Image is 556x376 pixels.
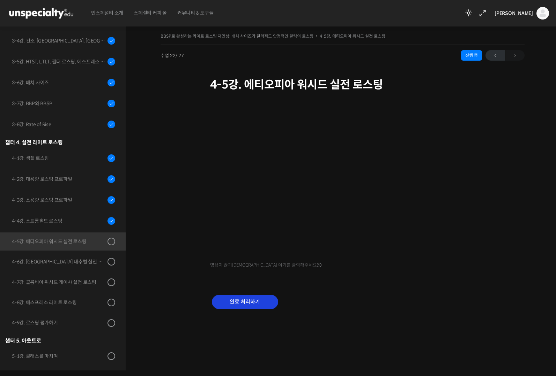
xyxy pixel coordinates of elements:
[210,78,475,91] h1: 4-5강. 에티오피아 워시드 실전 로스팅
[12,154,105,162] div: 4-1강. 샘플 로스팅
[212,295,278,309] input: 완료 처리하기
[2,221,46,238] a: 홈
[12,217,105,225] div: 4-4강. 스트롱홀드 로스팅
[12,352,105,360] div: 5-1강. 클래스를 마치며
[12,196,105,204] div: 4-3강. 소용량 로스팅 프로파일
[12,258,105,266] div: 4-6강. [GEOGRAPHIC_DATA] 내추럴 실전 로스팅
[461,50,482,61] div: 진행 중
[5,336,115,345] div: 챕터 5. 아웃트로
[12,278,105,286] div: 4-7강. 콜롬비아 워시드 게이샤 실전 로스팅
[12,319,105,327] div: 4-9강. 로스팅 평가하기
[176,53,184,59] span: / 27
[12,100,105,107] div: 3-7강. BBP와 BBSP
[12,121,105,128] div: 3-8강. Rate of Rise
[90,221,134,238] a: 설정
[12,238,105,245] div: 4-5강. 에티오피아 워시드 실전 로스팅
[485,51,505,60] span: ←
[108,231,116,237] span: 설정
[46,221,90,238] a: 대화
[495,10,533,16] span: [PERSON_NAME]
[12,37,105,45] div: 3-4강. 건조, [GEOGRAPHIC_DATA], [GEOGRAPHIC_DATA] 구간의 화력 분배
[12,175,105,183] div: 4-2강. 대용량 로스팅 프로파일
[22,231,26,237] span: 홈
[64,232,72,237] span: 대화
[12,299,105,306] div: 4-8강. 에스프레소 라이트 로스팅
[12,58,105,66] div: 3-5강. HTST, LTLT, 필터 로스팅, 에스프레소 로스팅
[12,79,105,86] div: 3-6강. 배치 사이즈
[320,33,385,39] a: 4-5강. 에티오피아 워시드 실전 로스팅
[210,262,321,268] span: 영상이 끊기[DEMOGRAPHIC_DATA] 여기를 클릭해주세요
[485,50,505,61] a: ←이전
[5,138,115,147] div: 챕터 4. 실전 라이트 로스팅
[161,33,313,39] a: BBSP로 완성하는 라이트 로스팅 재연성: 배치 사이즈가 달라져도 안정적인 말릭의 로스팅
[161,53,184,58] span: 수업 22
